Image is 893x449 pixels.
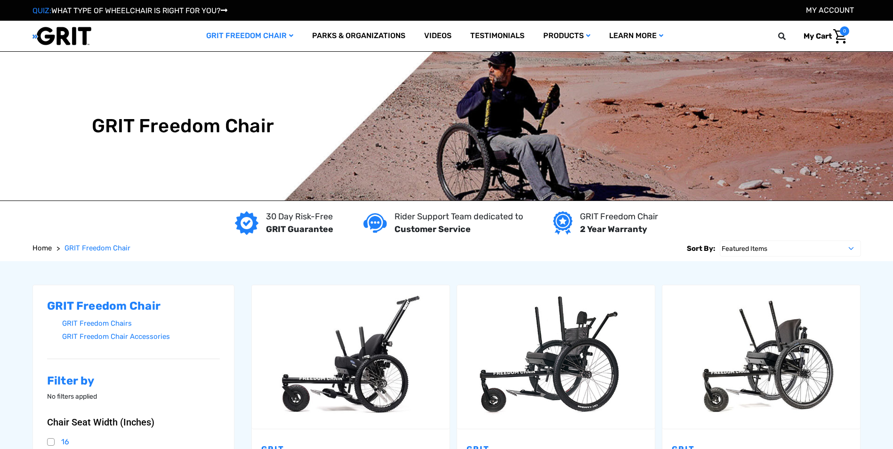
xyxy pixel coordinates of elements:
a: Home [32,243,52,254]
strong: Customer Service [394,224,471,234]
img: GRIT All-Terrain Wheelchair and Mobility Equipment [32,26,91,46]
img: GRIT Freedom Chair Pro: the Pro model shown including contoured Invacare Matrx seatback, Spinergy... [662,291,860,423]
img: GRIT Guarantee [235,211,258,235]
a: Parks & Organizations [303,21,415,51]
a: Videos [415,21,461,51]
span: QUIZ: [32,6,51,15]
p: 30 Day Risk-Free [266,210,333,223]
img: GRIT Freedom Chair: Spartan [457,291,655,423]
img: Cart [833,29,847,44]
label: Sort By: [687,241,715,257]
h2: Filter by [47,374,220,388]
a: Products [534,21,600,51]
a: QUIZ:WHAT TYPE OF WHEELCHAIR IS RIGHT FOR YOU? [32,6,227,15]
strong: 2 Year Warranty [580,224,647,234]
input: Search [782,26,796,46]
a: GRIT Freedom Chair [197,21,303,51]
a: GRIT Freedom Chair [64,243,130,254]
a: GRIT Junior,$4,995.00 [252,285,450,429]
a: 16 [47,435,220,449]
h2: GRIT Freedom Chair [47,299,220,313]
button: Chair Seat Width (Inches) [47,417,220,428]
span: GRIT Freedom Chair [64,244,130,252]
span: Home [32,244,52,252]
a: Account [806,6,854,15]
a: Testimonials [461,21,534,51]
strong: GRIT Guarantee [266,224,333,234]
a: GRIT Freedom Chair Accessories [62,330,220,344]
a: GRIT Freedom Chairs [62,317,220,330]
img: Year warranty [553,211,572,235]
a: GRIT Freedom Chair: Spartan,$3,995.00 [457,285,655,429]
h1: GRIT Freedom Chair [92,115,274,137]
a: Cart with 0 items [796,26,849,46]
p: No filters applied [47,392,220,401]
a: Learn More [600,21,673,51]
p: Rider Support Team dedicated to [394,210,523,223]
img: Customer service [363,213,387,233]
span: My Cart [804,32,832,40]
span: Chair Seat Width (Inches) [47,417,154,428]
p: GRIT Freedom Chair [580,210,658,223]
span: 0 [840,26,849,36]
a: GRIT Freedom Chair: Pro,$5,495.00 [662,285,860,429]
img: GRIT Junior: GRIT Freedom Chair all terrain wheelchair engineered specifically for kids [252,291,450,423]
